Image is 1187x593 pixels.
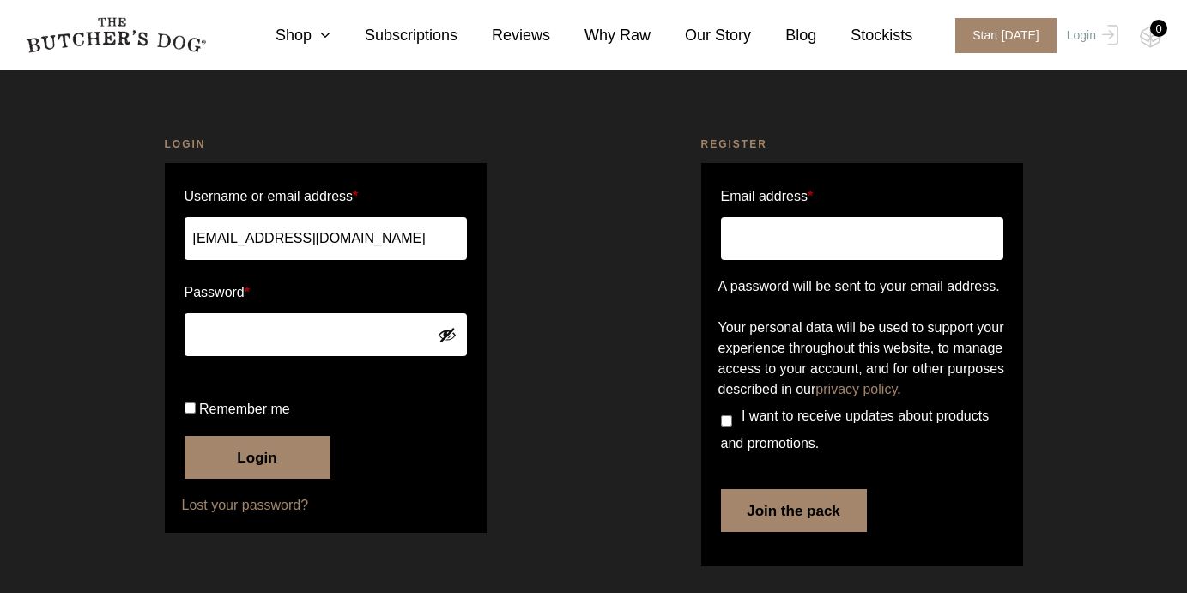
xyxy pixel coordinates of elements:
a: Blog [751,24,816,47]
a: Login [1063,18,1118,53]
button: Show password [438,325,457,344]
a: Subscriptions [330,24,457,47]
a: Why Raw [550,24,651,47]
button: Login [185,436,330,479]
a: Our Story [651,24,751,47]
button: Join the pack [721,489,867,532]
label: Username or email address [185,183,467,210]
label: Email address [721,183,814,210]
img: TBD_Cart-Empty.png [1140,26,1161,48]
input: I want to receive updates about products and promotions. [721,415,732,427]
a: Stockists [816,24,912,47]
input: Remember me [185,402,196,414]
h2: Register [701,136,1023,153]
a: Reviews [457,24,550,47]
a: Lost your password? [182,495,469,516]
span: Remember me [199,402,290,416]
h2: Login [165,136,487,153]
label: Password [185,279,467,306]
span: I want to receive updates about products and promotions. [721,408,990,451]
a: privacy policy [815,382,897,396]
a: Shop [241,24,330,47]
div: 0 [1150,20,1167,37]
p: Your personal data will be used to support your experience throughout this website, to manage acc... [718,318,1006,400]
span: Start [DATE] [955,18,1057,53]
p: A password will be sent to your email address. [718,276,1006,297]
a: Start [DATE] [938,18,1063,53]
